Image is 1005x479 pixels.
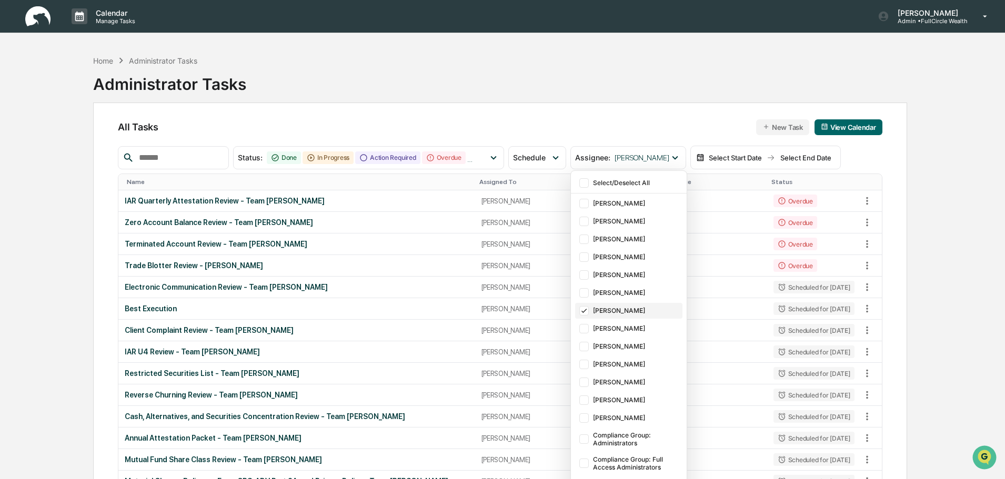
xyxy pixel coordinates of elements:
[659,233,767,255] td: [DATE]
[773,259,817,272] div: Overdue
[36,91,133,99] div: We're available if you need us!
[773,216,817,229] div: Overdue
[821,123,828,130] img: calendar
[481,305,561,313] div: [PERSON_NAME]
[87,133,130,143] span: Attestations
[238,153,263,162] span: Status :
[481,240,561,248] div: [PERSON_NAME]
[767,154,775,162] img: arrow right
[593,378,680,386] div: [PERSON_NAME]
[87,17,140,25] p: Manage Tasks
[118,121,158,133] span: All Tasks
[771,178,857,186] div: Toggle SortBy
[481,219,561,227] div: [PERSON_NAME]
[481,283,561,291] div: [PERSON_NAME]
[773,324,855,337] div: Scheduled for [DATE]
[659,298,767,320] td: [DATE]
[93,56,113,65] div: Home
[593,217,680,225] div: [PERSON_NAME]
[659,190,767,212] td: [DATE]
[815,119,882,135] button: View Calendar
[659,277,767,298] td: [DATE]
[593,455,680,471] div: Compliance Group: Full Access Administrators
[125,326,468,334] div: Client Complaint Review - Team [PERSON_NAME]
[593,360,680,368] div: [PERSON_NAME]
[303,151,354,164] div: In Progress
[6,148,71,167] a: 🔎Data Lookup
[11,134,19,142] div: 🖐️
[21,152,66,163] span: Data Lookup
[481,456,561,464] div: [PERSON_NAME]
[76,134,85,142] div: 🗄️
[773,195,817,207] div: Overdue
[593,289,680,297] div: [PERSON_NAME]
[93,66,246,94] div: Administrator Tasks
[707,154,765,162] div: Select Start Date
[125,218,468,227] div: Zero Account Balance Review - Team [PERSON_NAME]
[481,370,561,378] div: [PERSON_NAME]
[773,389,855,401] div: Scheduled for [DATE]
[125,197,468,205] div: IAR Quarterly Attestation Review - Team [PERSON_NAME]
[481,348,561,356] div: [PERSON_NAME]
[125,348,468,356] div: IAR U4 Review - Team [PERSON_NAME]
[593,253,680,261] div: [PERSON_NAME]
[659,363,767,384] td: [DATE]
[355,151,420,164] div: Action Required
[125,283,468,291] div: Electronic Communication Review - Team [PERSON_NAME]
[481,413,561,421] div: [PERSON_NAME]
[87,8,140,17] p: Calendar
[773,453,855,466] div: Scheduled for [DATE]
[125,412,468,421] div: Cash, Alternatives, and Securities Concentration Review - Team [PERSON_NAME]
[861,178,882,186] div: Toggle SortBy
[593,431,680,447] div: Compliance Group: Administrators
[593,179,680,187] div: Select/Deselect All
[479,178,564,186] div: Toggle SortBy
[659,384,767,406] td: [DATE]
[36,80,173,91] div: Start new chat
[179,84,192,96] button: Start new chat
[773,410,855,423] div: Scheduled for [DATE]
[889,8,968,17] p: [PERSON_NAME]
[125,240,468,248] div: Terminated Account Review - Team [PERSON_NAME]
[659,255,767,277] td: [DATE]
[127,178,470,186] div: Toggle SortBy
[756,119,809,135] button: New Task
[659,341,767,363] td: [DATE]
[422,151,466,164] div: Overdue
[481,327,561,334] div: [PERSON_NAME]
[773,432,855,444] div: Scheduled for [DATE]
[593,307,680,314] div: [PERSON_NAME]
[593,235,680,243] div: [PERSON_NAME]
[11,22,192,39] p: How can we help?
[593,324,680,332] div: [PERSON_NAME]
[481,434,561,442] div: [PERSON_NAME]
[664,178,763,186] div: Toggle SortBy
[593,342,680,350] div: [PERSON_NAME]
[593,396,680,404] div: [PERSON_NAME]
[659,212,767,233] td: [DATE]
[659,320,767,341] td: [DATE]
[125,455,468,464] div: Mutual Fund Share Class Review - Team [PERSON_NAME]
[773,302,855,315] div: Scheduled for [DATE]
[481,197,561,205] div: [PERSON_NAME]
[513,153,546,162] span: Schedule
[593,199,680,207] div: [PERSON_NAME]
[659,427,767,449] td: [DATE]
[125,261,468,270] div: Trade Blotter Review - [PERSON_NAME]
[125,391,468,399] div: Reverse Churning Review - Team [PERSON_NAME]
[593,271,680,279] div: [PERSON_NAME]
[659,449,767,471] td: [DATE]
[575,153,610,162] span: Assignee :
[21,133,68,143] span: Preclearance
[481,391,561,399] div: [PERSON_NAME]
[125,369,468,378] div: Restricted Securities List - Team [PERSON_NAME]
[6,128,72,147] a: 🖐️Preclearance
[889,17,968,25] p: Admin • FullCircle Wealth
[615,154,669,162] span: [PERSON_NAME]
[971,444,1000,473] iframe: Open customer support
[777,154,835,162] div: Select End Date
[125,304,468,313] div: Best Execution
[11,80,29,99] img: 1746055101610-c473b297-6a78-478c-a979-82029cc54cd1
